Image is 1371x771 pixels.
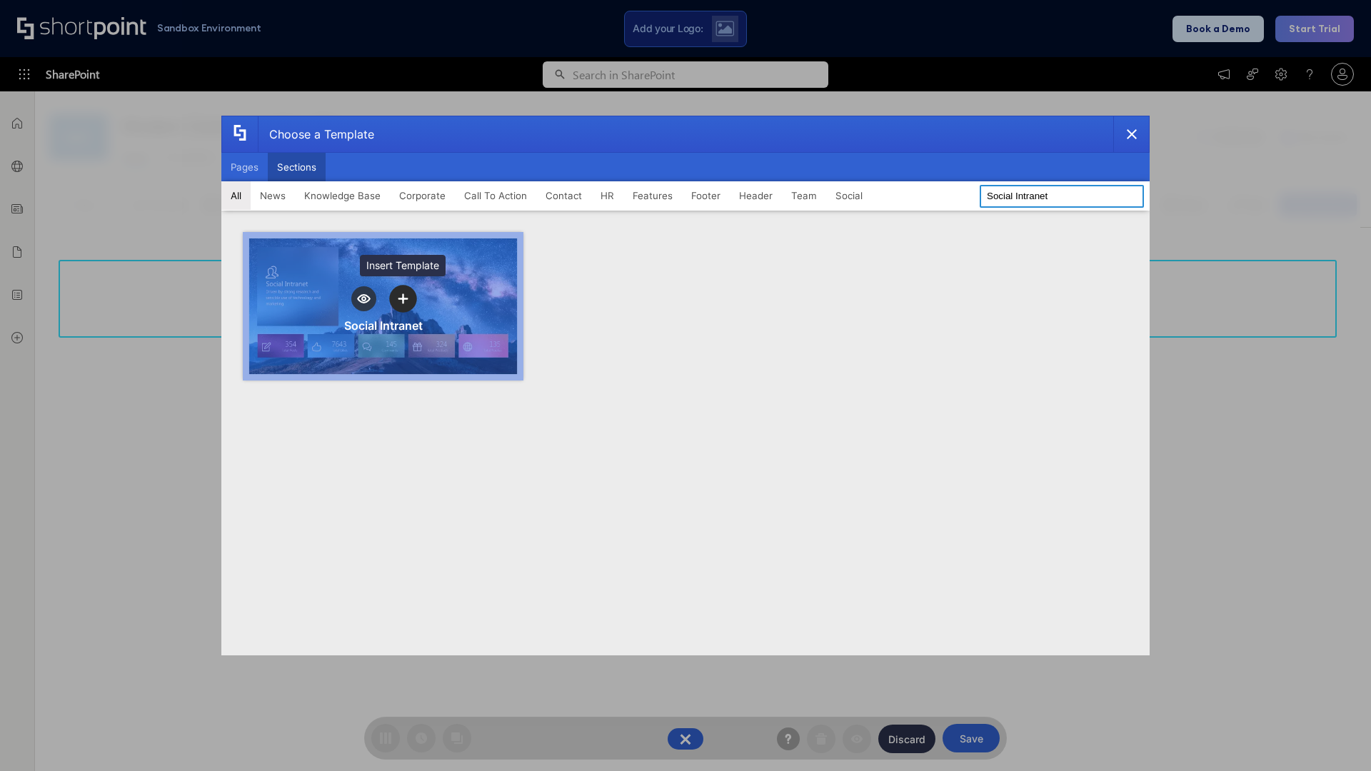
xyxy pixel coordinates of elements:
button: Call To Action [455,181,536,210]
button: Header [730,181,782,210]
button: Corporate [390,181,455,210]
div: Social Intranet [344,318,423,333]
button: News [251,181,295,210]
button: Knowledge Base [295,181,390,210]
button: HR [591,181,623,210]
button: Pages [221,153,268,181]
div: template selector [221,116,1150,655]
button: Sections [268,153,326,181]
button: Features [623,181,682,210]
div: Choose a Template [258,116,374,152]
button: All [221,181,251,210]
button: Contact [536,181,591,210]
iframe: Chat Widget [1114,605,1371,771]
button: Social [826,181,872,210]
input: Search [980,185,1144,208]
button: Team [782,181,826,210]
button: Footer [682,181,730,210]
